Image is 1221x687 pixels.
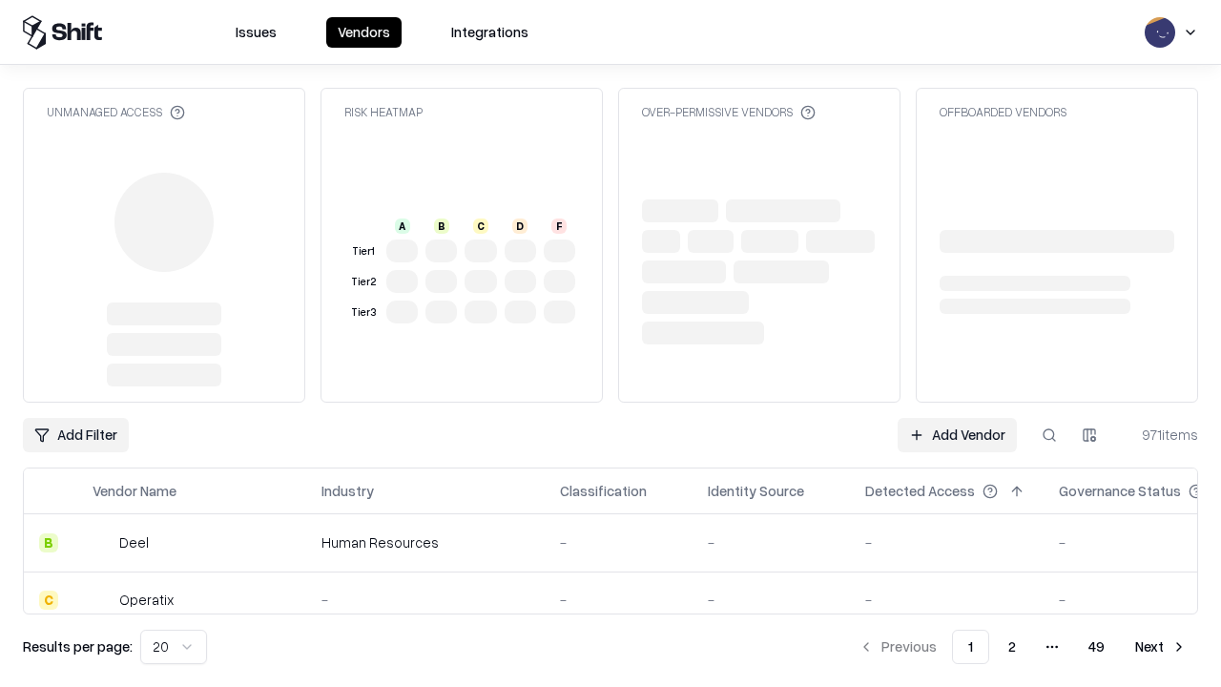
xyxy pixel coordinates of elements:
div: - [708,590,835,610]
div: - [560,590,677,610]
button: Integrations [440,17,540,48]
button: Issues [224,17,288,48]
div: Industry [321,481,374,501]
div: - [865,532,1028,552]
div: 971 items [1122,425,1198,445]
div: Unmanaged Access [47,104,185,120]
div: Deel [119,532,149,552]
button: 2 [993,630,1031,664]
div: - [321,590,529,610]
div: Over-Permissive Vendors [642,104,816,120]
a: Add Vendor [898,418,1017,452]
button: 1 [952,630,989,664]
div: D [512,219,528,234]
div: - [560,532,677,552]
div: - [708,532,835,552]
div: Human Resources [321,532,529,552]
button: Add Filter [23,418,129,452]
img: Deel [93,533,112,552]
div: Tier 1 [348,243,379,260]
div: C [473,219,488,234]
div: B [39,533,58,552]
div: Classification [560,481,647,501]
div: Offboarded Vendors [940,104,1066,120]
div: Governance Status [1059,481,1181,501]
div: Risk Heatmap [344,104,423,120]
img: Operatix [93,591,112,610]
nav: pagination [847,630,1198,664]
div: F [551,219,567,234]
div: A [395,219,410,234]
p: Results per page: [23,636,133,656]
button: 49 [1073,630,1120,664]
div: C [39,591,58,610]
div: Vendor Name [93,481,176,501]
div: Operatix [119,590,174,610]
div: Tier 2 [348,274,379,290]
div: Tier 3 [348,304,379,321]
button: Next [1124,630,1198,664]
div: Detected Access [865,481,975,501]
div: - [865,590,1028,610]
div: B [434,219,449,234]
div: Identity Source [708,481,804,501]
button: Vendors [326,17,402,48]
